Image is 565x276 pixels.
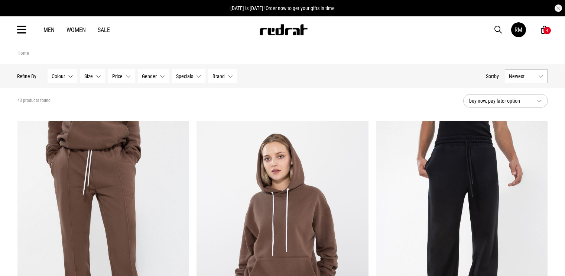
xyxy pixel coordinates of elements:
span: Newest [509,73,536,79]
button: Size [81,69,105,83]
a: Home [17,50,29,56]
button: Price [108,69,135,83]
a: Men [43,26,55,33]
button: buy now, pay later option [463,94,548,107]
div: 4 [546,28,548,33]
button: Colour [48,69,78,83]
div: RM [514,26,522,33]
img: Redrat logo [259,24,308,35]
span: 43 products found [17,98,51,104]
span: Specials [176,73,194,79]
span: by [494,73,499,79]
button: Sortby [486,72,499,81]
span: Colour [52,73,65,79]
button: Gender [138,69,169,83]
span: Size [85,73,93,79]
a: 4 [541,26,548,34]
span: Price [113,73,123,79]
span: [DATE] is [DATE]! Order now to get your gifts in time [230,5,335,11]
button: Brand [209,69,237,83]
span: Gender [142,73,157,79]
button: Specials [172,69,206,83]
a: Sale [98,26,110,33]
a: Women [66,26,86,33]
span: buy now, pay later option [469,96,531,105]
p: Refine By [17,73,37,79]
button: Newest [505,69,548,83]
span: Brand [213,73,225,79]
